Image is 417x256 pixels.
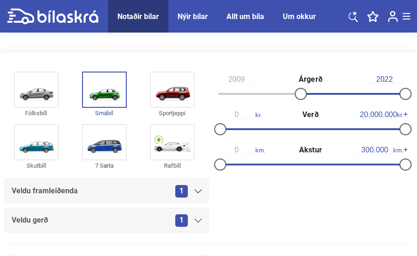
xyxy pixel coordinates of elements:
span: Akstur [297,146,324,154]
span: kr. [360,111,403,119]
div: 7 Sæta [82,160,127,171]
span: kr. [218,111,261,119]
div: Skutbíll [14,160,59,171]
img: user-login.svg [388,11,398,22]
span: 1 [175,185,188,197]
div: Rafbíll [150,160,195,171]
a: Notaðir bílar [117,12,159,21]
span: Verð [300,111,321,118]
div: Fólksbíll [14,108,59,118]
a: Um okkur [283,12,316,21]
div: Sportjeppi [150,108,195,118]
a: Allt um bíla [226,12,264,21]
span: Veldu gerð [12,214,48,227]
span: km. [218,146,265,154]
span: Veldu framleiðenda [12,184,78,197]
span: Árgerð [296,76,324,83]
span: km. [356,146,403,154]
div: Smábíl [82,108,127,118]
span: 1 [175,214,188,227]
a: Nýir bílar [178,12,208,21]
